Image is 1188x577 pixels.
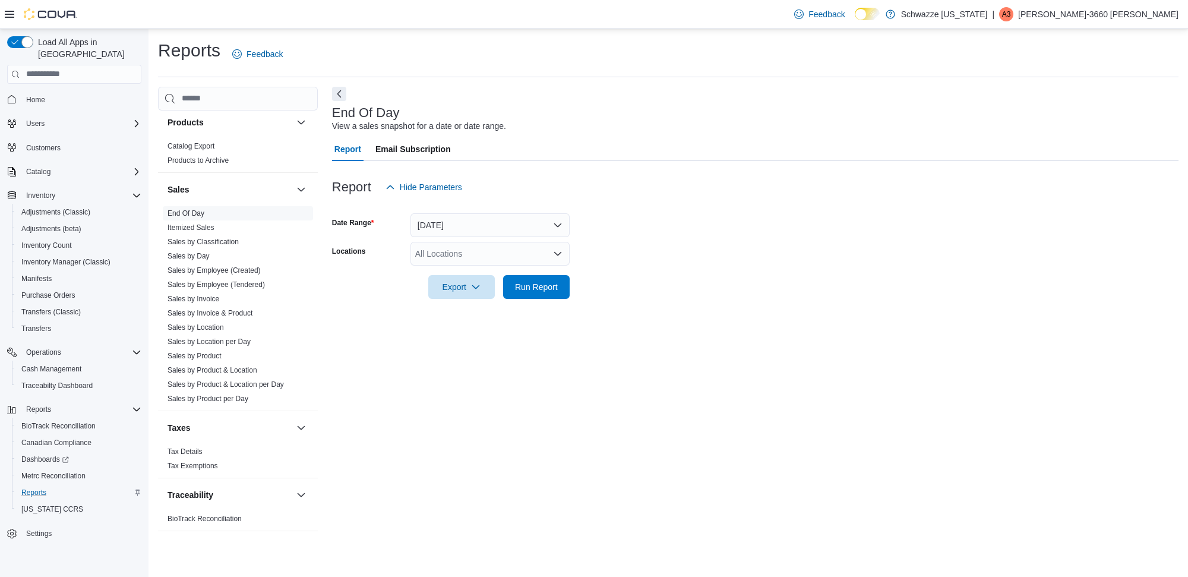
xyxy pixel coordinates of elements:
[294,421,308,435] button: Taxes
[1018,7,1178,21] p: [PERSON_NAME]-3660 [PERSON_NAME]
[503,275,570,299] button: Run Report
[17,205,95,219] a: Adjustments (Classic)
[17,485,51,500] a: Reports
[12,468,146,484] button: Metrc Reconciliation
[294,488,308,502] button: Traceability
[21,241,72,250] span: Inventory Count
[515,281,558,293] span: Run Report
[21,345,141,360] span: Operations
[21,93,50,107] a: Home
[17,469,90,483] a: Metrc Reconciliation
[17,419,100,433] a: BioTrack Reconciliation
[21,307,81,317] span: Transfers (Classic)
[12,237,146,254] button: Inventory Count
[332,247,366,256] label: Locations
[17,321,56,336] a: Transfers
[2,525,146,542] button: Settings
[21,165,55,179] button: Catalog
[21,257,110,267] span: Inventory Manager (Classic)
[992,7,994,21] p: |
[2,91,146,108] button: Home
[247,48,283,60] span: Feedback
[21,438,91,447] span: Canadian Compliance
[168,395,248,403] a: Sales by Product per Day
[168,422,191,434] h3: Taxes
[24,8,77,20] img: Cova
[26,348,61,357] span: Operations
[12,254,146,270] button: Inventory Manager (Classic)
[294,115,308,130] button: Products
[17,502,141,516] span: Washington CCRS
[168,515,242,523] a: BioTrack Reconciliation
[168,489,292,501] button: Traceability
[21,421,96,431] span: BioTrack Reconciliation
[168,461,218,471] span: Tax Exemptions
[294,182,308,197] button: Sales
[158,139,318,172] div: Products
[17,379,141,393] span: Traceabilty Dashboard
[21,324,51,333] span: Transfers
[332,87,346,101] button: Next
[168,223,214,232] span: Itemized Sales
[12,287,146,304] button: Purchase Orders
[21,402,141,417] span: Reports
[228,42,287,66] a: Feedback
[17,485,141,500] span: Reports
[12,418,146,434] button: BioTrack Reconciliation
[12,451,146,468] a: Dashboards
[901,7,988,21] p: Schwazze [US_STATE]
[12,434,146,451] button: Canadian Compliance
[17,436,141,450] span: Canadian Compliance
[2,139,146,156] button: Customers
[168,489,213,501] h3: Traceability
[17,436,96,450] a: Canadian Compliance
[21,471,86,481] span: Metrc Reconciliation
[12,501,146,518] button: [US_STATE] CCRS
[26,95,45,105] span: Home
[21,291,75,300] span: Purchase Orders
[168,366,257,374] a: Sales by Product & Location
[168,308,252,318] span: Sales by Invoice & Product
[410,213,570,237] button: [DATE]
[21,188,141,203] span: Inventory
[21,207,90,217] span: Adjustments (Classic)
[553,249,563,258] button: Open list of options
[21,92,141,107] span: Home
[808,8,845,20] span: Feedback
[17,362,141,376] span: Cash Management
[12,484,146,501] button: Reports
[17,272,141,286] span: Manifests
[168,309,252,317] a: Sales by Invoice & Product
[21,526,56,541] a: Settings
[17,305,86,319] a: Transfers (Classic)
[12,304,146,320] button: Transfers (Classic)
[168,337,251,346] span: Sales by Location per Day
[168,266,261,275] span: Sales by Employee (Created)
[168,156,229,165] a: Products to Archive
[332,180,371,194] h3: Report
[12,320,146,337] button: Transfers
[168,116,292,128] button: Products
[168,238,239,246] a: Sales by Classification
[158,206,318,411] div: Sales
[17,205,141,219] span: Adjustments (Classic)
[7,86,141,573] nav: Complex example
[33,36,141,60] span: Load All Apps in [GEOGRAPHIC_DATA]
[17,238,77,253] a: Inventory Count
[168,280,265,289] a: Sales by Employee (Tendered)
[17,452,74,466] a: Dashboards
[168,365,257,375] span: Sales by Product & Location
[21,188,60,203] button: Inventory
[168,323,224,332] a: Sales by Location
[26,405,51,414] span: Reports
[17,288,80,302] a: Purchase Orders
[21,116,141,131] span: Users
[17,255,141,269] span: Inventory Manager (Classic)
[334,137,361,161] span: Report
[168,209,204,218] span: End Of Day
[17,502,88,516] a: [US_STATE] CCRS
[26,529,52,538] span: Settings
[168,252,210,260] a: Sales by Day
[12,270,146,287] button: Manifests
